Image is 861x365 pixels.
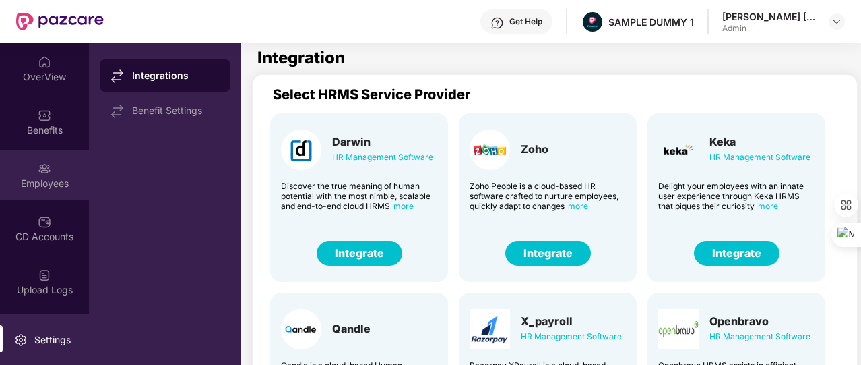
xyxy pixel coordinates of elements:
img: svg+xml;base64,PHN2ZyBpZD0iQmVuZWZpdHMiIHhtbG5zPSJodHRwOi8vd3d3LnczLm9yZy8yMDAwL3N2ZyIgd2lkdGg9Ij... [38,109,51,122]
div: HR Management Software [709,150,810,165]
img: svg+xml;base64,PHN2ZyBpZD0iRHJvcGRvd24tMzJ4MzIiIHhtbG5zPSJodHRwOi8vd3d3LnczLm9yZy8yMDAwL3N2ZyIgd2... [831,16,842,27]
div: Delight your employees with an innate user experience through Keka HRMS that piques their curiosity [658,181,815,211]
img: svg+xml;base64,PHN2ZyB4bWxucz0iaHR0cDovL3d3dy53My5vcmcvMjAwMC9zdmciIHdpZHRoPSIxNy44MzIiIGhlaWdodD... [110,105,124,118]
button: Integrate [317,241,402,266]
button: Integrate [505,241,591,266]
span: more [568,201,588,211]
img: Card Logo [470,130,510,170]
img: svg+xml;base64,PHN2ZyB4bWxucz0iaHR0cDovL3d3dy53My5vcmcvMjAwMC9zdmciIHdpZHRoPSIxNy44MzIiIGhlaWdodD... [110,69,124,83]
div: Get Help [509,16,542,27]
img: svg+xml;base64,PHN2ZyBpZD0iQ0RfQWNjb3VudHMiIGRhdGEtbmFtZT0iQ0QgQWNjb3VudHMiIHhtbG5zPSJodHRwOi8vd3... [38,215,51,229]
span: more [758,201,778,211]
div: Zoho [521,142,548,156]
div: Darwin [332,135,433,148]
div: Keka [709,135,810,148]
img: svg+xml;base64,PHN2ZyBpZD0iRW1wbG95ZWVzIiB4bWxucz0iaHR0cDovL3d3dy53My5vcmcvMjAwMC9zdmciIHdpZHRoPS... [38,162,51,175]
img: Card Logo [470,309,510,349]
div: HR Management Software [332,150,433,165]
div: [PERSON_NAME] [PERSON_NAME] [722,10,817,23]
div: SAMPLE DUMMY 1 [608,16,694,28]
img: svg+xml;base64,PHN2ZyBpZD0iSGVscC0zMngzMiIgeG1sbnM9Imh0dHA6Ly93d3cudzMub3JnLzIwMDAvc3ZnIiB3aWR0aD... [490,16,504,30]
div: Benefit Settings [132,105,220,116]
img: New Pazcare Logo [16,13,104,30]
img: Card Logo [281,130,321,170]
div: Zoho People is a cloud-based HR software crafted to nurture employees, quickly adapt to changes [470,181,626,211]
div: HR Management Software [521,329,622,344]
div: X_payroll [521,314,622,328]
img: svg+xml;base64,PHN2ZyBpZD0iU2V0dGluZy0yMHgyMCIgeG1sbnM9Imh0dHA6Ly93d3cudzMub3JnLzIwMDAvc3ZnIiB3aW... [14,333,28,347]
img: svg+xml;base64,PHN2ZyBpZD0iVXBsb2FkX0xvZ3MiIGRhdGEtbmFtZT0iVXBsb2FkIExvZ3MiIHhtbG5zPSJodHRwOi8vd3... [38,269,51,282]
div: Qandle [332,322,371,335]
img: svg+xml;base64,PHN2ZyBpZD0iSG9tZSIgeG1sbnM9Imh0dHA6Ly93d3cudzMub3JnLzIwMDAvc3ZnIiB3aWR0aD0iMjAiIG... [38,55,51,69]
img: Card Logo [281,309,321,349]
div: Openbravo [709,314,810,328]
span: more [393,201,414,211]
img: Pazcare_Alternative_logo-01-01.png [583,12,602,32]
img: Card Logo [658,130,699,170]
h1: Integration [257,50,345,66]
div: Admin [722,23,817,34]
button: Integrate [694,241,779,266]
div: Integrations [132,69,220,82]
div: Settings [30,333,75,347]
img: Card Logo [658,309,699,349]
div: Discover the true meaning of human potential with the most nimble, scalable and end-to-end cloud ... [281,181,437,211]
div: HR Management Software [709,329,810,344]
